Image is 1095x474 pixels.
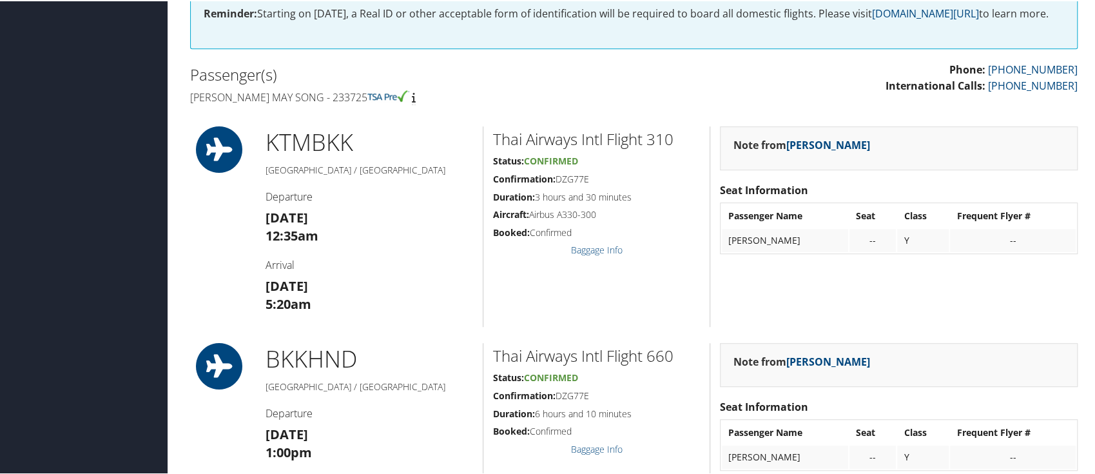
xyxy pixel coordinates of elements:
strong: Status: [493,153,524,166]
h1: BKK HND [266,342,473,374]
strong: Seat Information [720,399,808,413]
h1: KTM BKK [266,125,473,157]
strong: Duration: [493,190,535,202]
th: Class [897,203,949,226]
strong: 1:00pm [266,442,312,460]
th: Passenger Name [722,420,848,443]
a: [PHONE_NUMBER] [988,61,1078,75]
h4: Departure [266,405,473,419]
strong: Seat Information [720,182,808,196]
strong: Booked: [493,225,530,237]
a: [PHONE_NUMBER] [988,77,1078,92]
th: Frequent Flyer # [950,420,1076,443]
td: Y [897,228,949,251]
td: [PERSON_NAME] [722,228,848,251]
a: [PERSON_NAME] [786,137,870,151]
div: -- [956,233,1069,245]
td: Y [897,444,949,468]
h5: 3 hours and 30 minutes [493,190,700,202]
strong: [DATE] [266,276,308,293]
span: Confirmed [524,370,578,382]
strong: 5:20am [266,294,311,311]
strong: Phone: [949,61,985,75]
h2: Passenger(s) [190,63,625,84]
th: Passenger Name [722,203,848,226]
th: Seat [849,203,896,226]
h4: [PERSON_NAME] may Song - 233725 [190,89,625,103]
strong: Confirmation: [493,388,556,400]
div: -- [856,450,890,462]
strong: Reminder: [204,5,257,19]
td: [PERSON_NAME] [722,444,848,468]
th: Frequent Flyer # [950,203,1076,226]
h4: Departure [266,188,473,202]
h5: [GEOGRAPHIC_DATA] / [GEOGRAPHIC_DATA] [266,379,473,392]
h5: Confirmed [493,424,700,437]
a: [PERSON_NAME] [786,353,870,368]
h4: Arrival [266,257,473,271]
h5: Confirmed [493,225,700,238]
div: -- [856,233,890,245]
span: Confirmed [524,153,578,166]
strong: [DATE] [266,208,308,225]
h5: 6 hours and 10 minutes [493,406,700,419]
th: Seat [849,420,896,443]
strong: Confirmation: [493,172,556,184]
div: -- [956,450,1069,462]
strong: [DATE] [266,424,308,442]
img: tsa-precheck.png [367,89,409,101]
a: Baggage Info [570,242,622,255]
strong: International Calls: [886,77,985,92]
h5: [GEOGRAPHIC_DATA] / [GEOGRAPHIC_DATA] [266,163,473,175]
strong: Aircraft: [493,207,529,219]
h5: DZG77E [493,388,700,401]
strong: Status: [493,370,524,382]
strong: Note from [733,353,870,368]
strong: 12:35am [266,226,318,243]
th: Class [897,420,949,443]
a: [DOMAIN_NAME][URL] [872,5,979,19]
h5: DZG77E [493,172,700,184]
p: Starting on [DATE], a Real ID or other acceptable form of identification will be required to boar... [204,5,1064,21]
h5: Airbus A330-300 [493,207,700,220]
a: Baggage Info [570,442,622,454]
strong: Duration: [493,406,535,419]
h2: Thai Airways Intl Flight 660 [493,344,700,366]
h2: Thai Airways Intl Flight 310 [493,127,700,149]
strong: Note from [733,137,870,151]
strong: Booked: [493,424,530,436]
